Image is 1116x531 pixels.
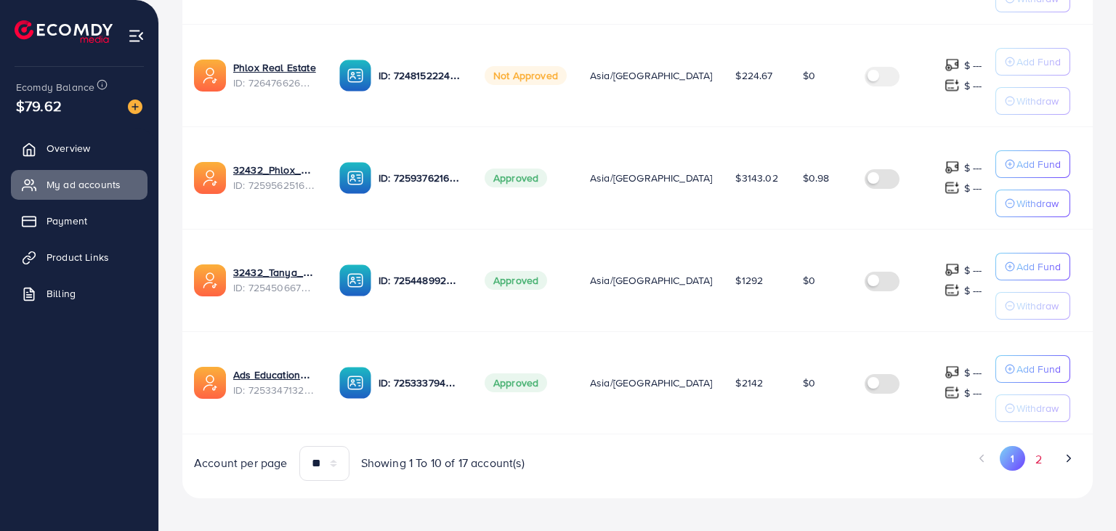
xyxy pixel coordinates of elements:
[803,376,815,390] span: $0
[46,214,87,228] span: Payment
[945,57,960,73] img: top-up amount
[46,141,90,155] span: Overview
[995,355,1070,383] button: Add Fund
[485,66,567,85] span: Not Approved
[339,367,371,399] img: ic-ba-acc.ded83a64.svg
[945,78,960,93] img: top-up amount
[485,169,547,187] span: Approved
[1016,195,1059,212] p: Withdraw
[15,20,113,43] img: logo
[1000,446,1025,471] button: Go to page 1
[964,77,982,94] p: $ ---
[964,282,982,299] p: $ ---
[361,455,525,471] span: Showing 1 To 10 of 17 account(s)
[590,171,713,185] span: Asia/[GEOGRAPHIC_DATA]
[590,376,713,390] span: Asia/[GEOGRAPHIC_DATA]
[803,68,815,83] span: $0
[995,292,1070,320] button: Withdraw
[11,243,147,272] a: Product Links
[964,179,982,197] p: $ ---
[995,87,1070,115] button: Withdraw
[1016,155,1061,173] p: Add Fund
[379,169,461,187] p: ID: 7259376216224825345
[964,384,982,402] p: $ ---
[128,28,145,44] img: menu
[11,134,147,163] a: Overview
[590,68,713,83] span: Asia/[GEOGRAPHIC_DATA]
[46,250,109,264] span: Product Links
[128,100,142,114] img: image
[945,262,960,277] img: top-up amount
[485,373,547,392] span: Approved
[964,159,982,177] p: $ ---
[945,385,960,400] img: top-up amount
[233,60,316,90] div: <span class='underline'>Phlox Real Estate</span></br>7264766269637902337
[11,279,147,308] a: Billing
[735,171,777,185] span: $3143.02
[945,160,960,175] img: top-up amount
[46,177,121,192] span: My ad accounts
[11,206,147,235] a: Payment
[233,265,316,295] div: <span class='underline'>32432_Tanya_Mobile_1689071466523</span></br>7254506675384680450
[1056,446,1081,471] button: Go to next page
[339,60,371,92] img: ic-ba-acc.ded83a64.svg
[16,80,94,94] span: Ecomdy Balance
[995,190,1070,217] button: Withdraw
[233,76,316,90] span: ID: 7264766269637902337
[194,264,226,296] img: ic-ads-acc.e4c84228.svg
[11,170,147,199] a: My ad accounts
[379,67,461,84] p: ID: 7248152224268877826
[233,163,316,177] a: 32432_Phlox_RealEstate_1690248620998
[339,264,371,296] img: ic-ba-acc.ded83a64.svg
[233,265,316,280] a: 32432_Tanya_Mobile_[PHONE_NUMBER]
[485,271,547,290] span: Approved
[233,280,316,295] span: ID: 7254506675384680450
[1016,400,1059,417] p: Withdraw
[233,368,316,397] div: <span class='underline'>Ads Educational + Individuals</span></br>7253347132323692545
[339,162,371,194] img: ic-ba-acc.ded83a64.svg
[1016,297,1059,315] p: Withdraw
[1016,360,1061,378] p: Add Fund
[194,60,226,92] img: ic-ads-acc.e4c84228.svg
[735,68,772,83] span: $224.67
[803,273,815,288] span: $0
[803,171,830,185] span: $0.98
[590,273,713,288] span: Asia/[GEOGRAPHIC_DATA]
[233,368,316,382] a: Ads Educational + Individuals
[233,163,316,192] div: <span class='underline'>32432_Phlox_RealEstate_1690248620998</span></br>7259562516387299329
[995,394,1070,422] button: Withdraw
[16,95,62,116] span: $79.62
[735,273,763,288] span: $1292
[379,272,461,289] p: ID: 7254489922055356418
[194,367,226,399] img: ic-ads-acc.e4c84228.svg
[1016,53,1061,70] p: Add Fund
[995,48,1070,76] button: Add Fund
[194,162,226,194] img: ic-ads-acc.e4c84228.svg
[995,253,1070,280] button: Add Fund
[945,180,960,195] img: top-up amount
[650,446,1082,473] ul: Pagination
[1025,446,1051,473] button: Go to page 2
[194,455,288,471] span: Account per page
[964,57,982,74] p: $ ---
[964,364,982,381] p: $ ---
[995,150,1070,178] button: Add Fund
[735,376,763,390] span: $2142
[1016,92,1059,110] p: Withdraw
[945,365,960,380] img: top-up amount
[233,178,316,192] span: ID: 7259562516387299329
[1016,258,1061,275] p: Add Fund
[964,262,982,279] p: $ ---
[46,286,76,301] span: Billing
[233,60,316,75] a: Phlox Real Estate
[233,383,316,397] span: ID: 7253347132323692545
[945,283,960,298] img: top-up amount
[379,374,461,392] p: ID: 7253337944809832449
